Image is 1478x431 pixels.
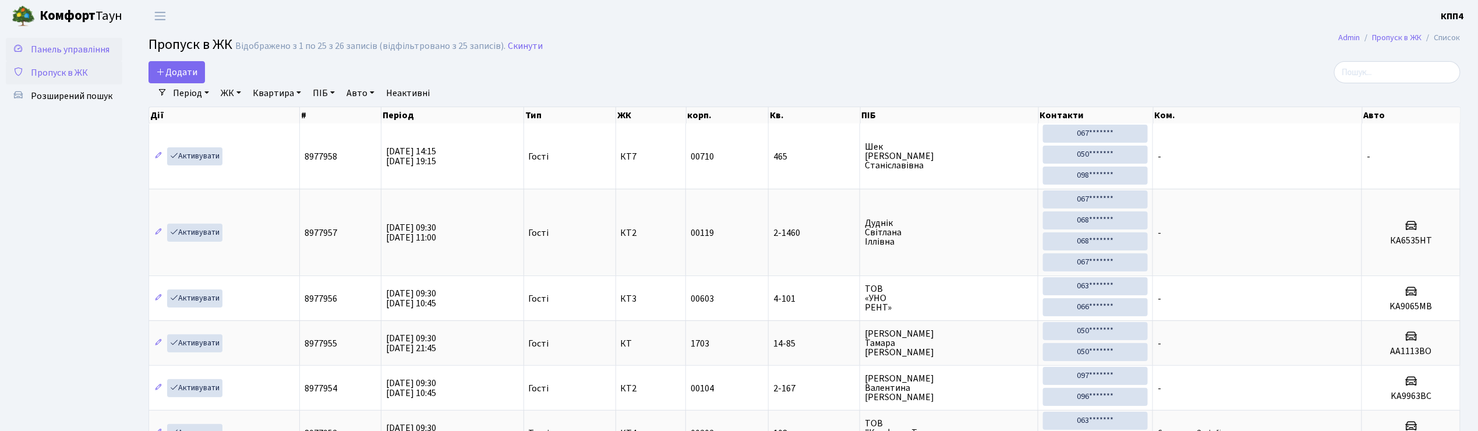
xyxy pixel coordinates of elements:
a: Admin [1339,31,1360,44]
a: Активувати [167,289,222,308]
span: [PERSON_NAME] Валентина [PERSON_NAME] [865,374,1033,402]
span: КТ2 [621,384,681,393]
span: 00710 [691,150,714,163]
th: Тип [524,107,616,123]
input: Пошук... [1334,61,1461,83]
span: Гості [529,384,549,393]
span: КТ3 [621,294,681,303]
span: 8977956 [305,292,337,305]
span: 14-85 [773,339,855,348]
span: Дуднік Світлана Іллівна [865,218,1033,246]
span: - [1158,382,1161,395]
span: [DATE] 14:15 [DATE] 19:15 [386,145,436,168]
img: logo.png [12,5,35,28]
a: Період [168,83,214,103]
a: Неактивні [381,83,434,103]
span: - [1158,337,1161,350]
span: КТ [621,339,681,348]
span: Додати [156,66,197,79]
span: 2-167 [773,384,855,393]
span: 2-1460 [773,228,855,238]
span: Таун [40,6,122,26]
button: Переключити навігацію [146,6,175,26]
a: Скинути [508,41,543,52]
th: Період [381,107,524,123]
span: [DATE] 09:30 [DATE] 21:45 [386,332,436,355]
span: 00104 [691,382,714,395]
th: ЖК [616,107,687,123]
b: Комфорт [40,6,96,25]
span: 00119 [691,227,714,239]
a: Активувати [167,224,222,242]
span: ТОВ «УНО РЕНТ» [865,284,1033,312]
a: Активувати [167,147,222,165]
span: 465 [773,152,855,161]
a: Додати [148,61,205,83]
span: Панель управління [31,43,109,56]
span: - [1158,150,1161,163]
a: Авто [342,83,379,103]
span: 8977958 [305,150,337,163]
h5: KA9963BC [1367,391,1455,402]
span: Пропуск в ЖК [148,34,232,55]
span: Гості [529,228,549,238]
span: 00603 [691,292,714,305]
a: Пропуск в ЖК [1373,31,1422,44]
a: Пропуск в ЖК [6,61,122,84]
a: Активувати [167,379,222,397]
div: Відображено з 1 по 25 з 26 записів (відфільтровано з 25 записів). [235,41,505,52]
th: корп. [687,107,769,123]
nav: breadcrumb [1321,26,1478,50]
span: [PERSON_NAME] Тамара [PERSON_NAME] [865,329,1033,357]
th: Кв. [769,107,860,123]
span: 1703 [691,337,709,350]
span: Шек [PERSON_NAME] Станіславівна [865,142,1033,170]
span: Пропуск в ЖК [31,66,88,79]
h5: KA9065MB [1367,301,1455,312]
a: Активувати [167,334,222,352]
h5: КА6535НТ [1367,235,1455,246]
span: Гості [529,294,549,303]
span: Розширений пошук [31,90,112,103]
a: Розширений пошук [6,84,122,108]
span: 8977957 [305,227,337,239]
span: [DATE] 09:30 [DATE] 11:00 [386,221,436,244]
li: Список [1422,31,1461,44]
span: - [1367,150,1370,163]
span: 4-101 [773,294,855,303]
th: ПІБ [861,107,1039,123]
span: [DATE] 09:30 [DATE] 10:45 [386,377,436,400]
span: КТ2 [621,228,681,238]
a: Панель управління [6,38,122,61]
span: Гості [529,339,549,348]
span: 8977954 [305,382,337,395]
th: Авто [1363,107,1461,123]
th: Дії [149,107,300,123]
h5: АА1113ВО [1367,346,1455,357]
span: [DATE] 09:30 [DATE] 10:45 [386,287,436,310]
a: ПІБ [308,83,340,103]
span: КТ7 [621,152,681,161]
a: КПП4 [1441,9,1464,23]
a: ЖК [216,83,246,103]
span: - [1158,227,1161,239]
span: - [1158,292,1161,305]
b: КПП4 [1441,10,1464,23]
a: Квартира [248,83,306,103]
span: Гості [529,152,549,161]
th: Ком. [1154,107,1363,123]
span: 8977955 [305,337,337,350]
th: # [300,107,381,123]
th: Контакти [1039,107,1154,123]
